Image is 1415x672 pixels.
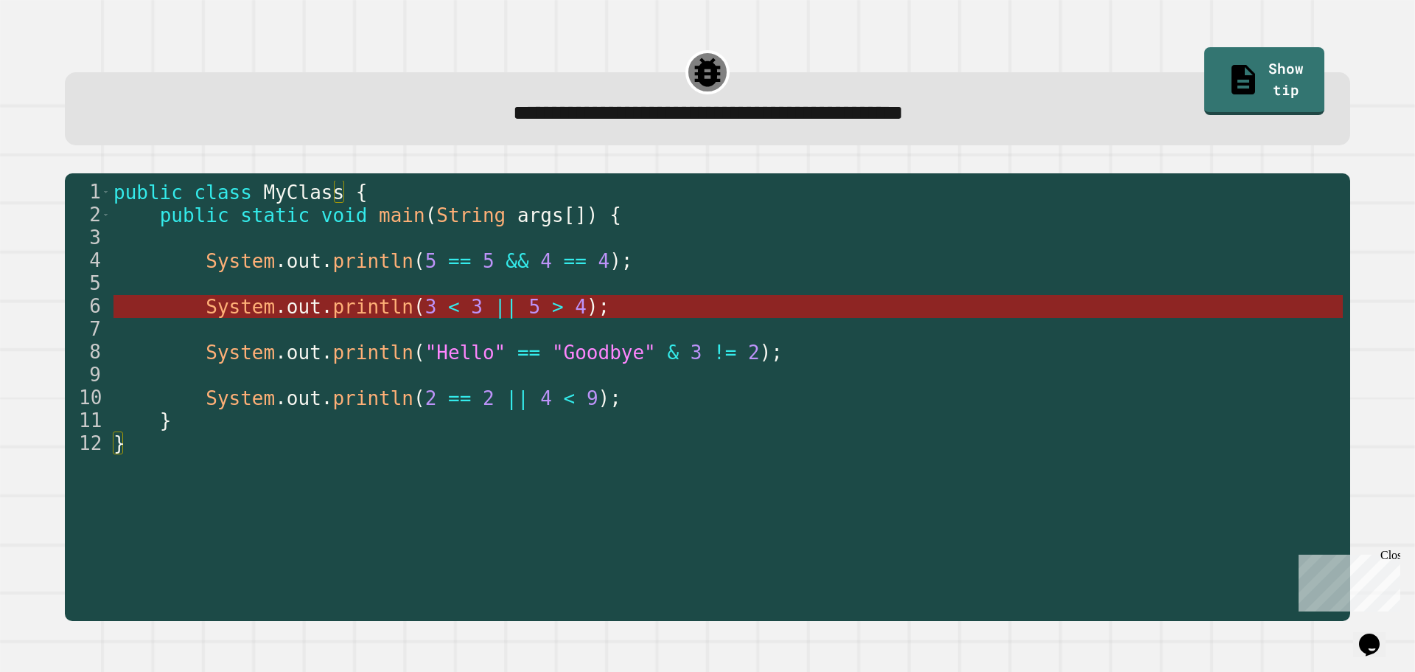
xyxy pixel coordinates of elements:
[551,342,655,364] span: "Goodbye"
[483,250,495,272] span: 5
[206,342,275,364] span: System
[6,6,102,94] div: Chat with us now!Close
[65,432,111,455] div: 12
[65,364,111,387] div: 9
[65,295,111,318] div: 6
[240,204,310,226] span: static
[332,296,413,318] span: println
[471,296,483,318] span: 3
[424,296,436,318] span: 3
[1293,549,1400,612] iframe: chat widget
[690,342,702,364] span: 3
[102,181,110,204] span: Toggle code folding, rows 1 through 12
[506,387,528,409] span: ||
[540,387,552,409] span: 4
[65,204,111,226] div: 2
[424,342,506,364] span: "Hello"
[332,342,413,364] span: println
[286,296,321,318] span: out
[206,250,275,272] span: System
[517,342,540,364] span: ==
[332,387,413,409] span: println
[667,342,679,364] span: &
[563,387,575,409] span: <
[206,387,275,409] span: System
[65,249,111,272] div: 4
[506,250,528,272] span: &&
[65,272,111,295] div: 5
[424,387,436,409] span: 2
[286,250,321,272] span: out
[540,250,552,272] span: 4
[286,387,321,409] span: out
[65,181,111,204] div: 1
[448,250,471,272] span: ==
[563,250,586,272] span: ==
[65,226,111,249] div: 3
[263,181,344,204] span: MyClass
[102,204,110,226] span: Toggle code folding, rows 2 through 11
[575,296,587,318] span: 4
[1353,613,1400,657] iframe: chat widget
[1204,47,1324,115] a: Show tip
[436,204,506,226] span: String
[286,342,321,364] span: out
[65,341,111,364] div: 8
[448,296,460,318] span: <
[206,296,275,318] span: System
[517,204,564,226] span: args
[194,181,251,204] span: class
[748,342,760,364] span: 2
[483,387,495,409] span: 2
[379,204,425,226] span: main
[332,250,413,272] span: println
[494,296,517,318] span: ||
[65,387,111,409] div: 10
[321,204,367,226] span: void
[65,318,111,341] div: 7
[159,204,228,226] span: public
[113,181,183,204] span: public
[586,387,598,409] span: 9
[65,409,111,432] div: 11
[598,250,609,272] span: 4
[551,296,563,318] span: >
[713,342,736,364] span: !=
[528,296,540,318] span: 5
[448,387,471,409] span: ==
[424,250,436,272] span: 5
